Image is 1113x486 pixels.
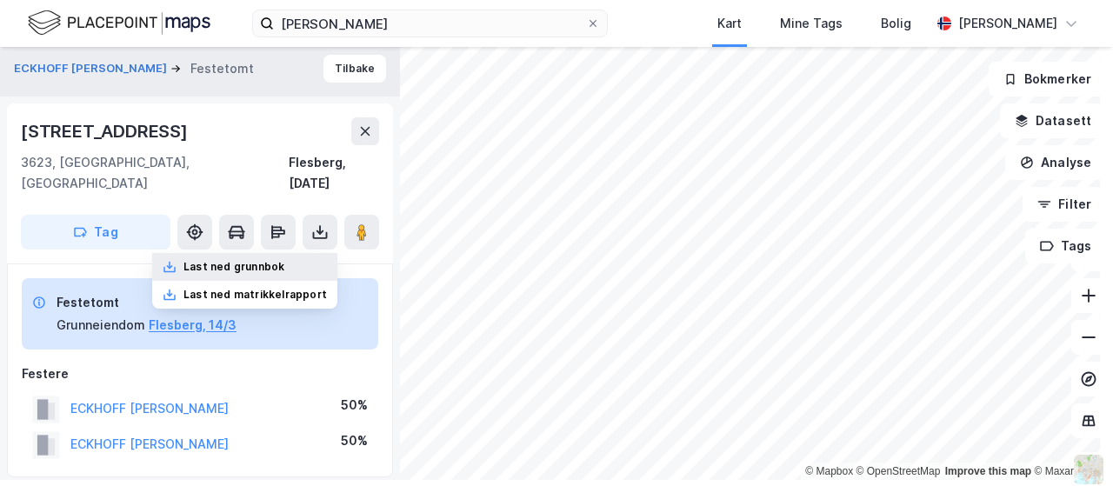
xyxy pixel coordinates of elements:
[1025,229,1106,263] button: Tags
[856,465,941,477] a: OpenStreetMap
[881,13,911,34] div: Bolig
[57,292,237,313] div: Festetomt
[1023,187,1106,222] button: Filter
[21,152,289,194] div: 3623, [GEOGRAPHIC_DATA], [GEOGRAPHIC_DATA]
[989,62,1106,97] button: Bokmerker
[14,60,170,77] button: ECKHOFF [PERSON_NAME]
[780,13,843,34] div: Mine Tags
[1026,403,1113,486] div: Kontrollprogram for chat
[289,152,379,194] div: Flesberg, [DATE]
[1005,145,1106,180] button: Analyse
[945,465,1031,477] a: Improve this map
[805,465,853,477] a: Mapbox
[28,8,210,38] img: logo.f888ab2527a4732fd821a326f86c7f29.svg
[190,58,254,79] div: Festetomt
[1026,403,1113,486] iframe: Chat Widget
[274,10,586,37] input: Søk på adresse, matrikkel, gårdeiere, leietakere eller personer
[958,13,1057,34] div: [PERSON_NAME]
[183,288,327,302] div: Last ned matrikkelrapport
[57,315,145,336] div: Grunneiendom
[183,260,284,274] div: Last ned grunnbok
[21,215,170,250] button: Tag
[341,395,368,416] div: 50%
[1000,103,1106,138] button: Datasett
[717,13,742,34] div: Kart
[21,117,191,145] div: [STREET_ADDRESS]
[323,55,386,83] button: Tilbake
[22,363,378,384] div: Festere
[341,430,368,451] div: 50%
[149,315,237,336] button: Flesberg, 14/3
